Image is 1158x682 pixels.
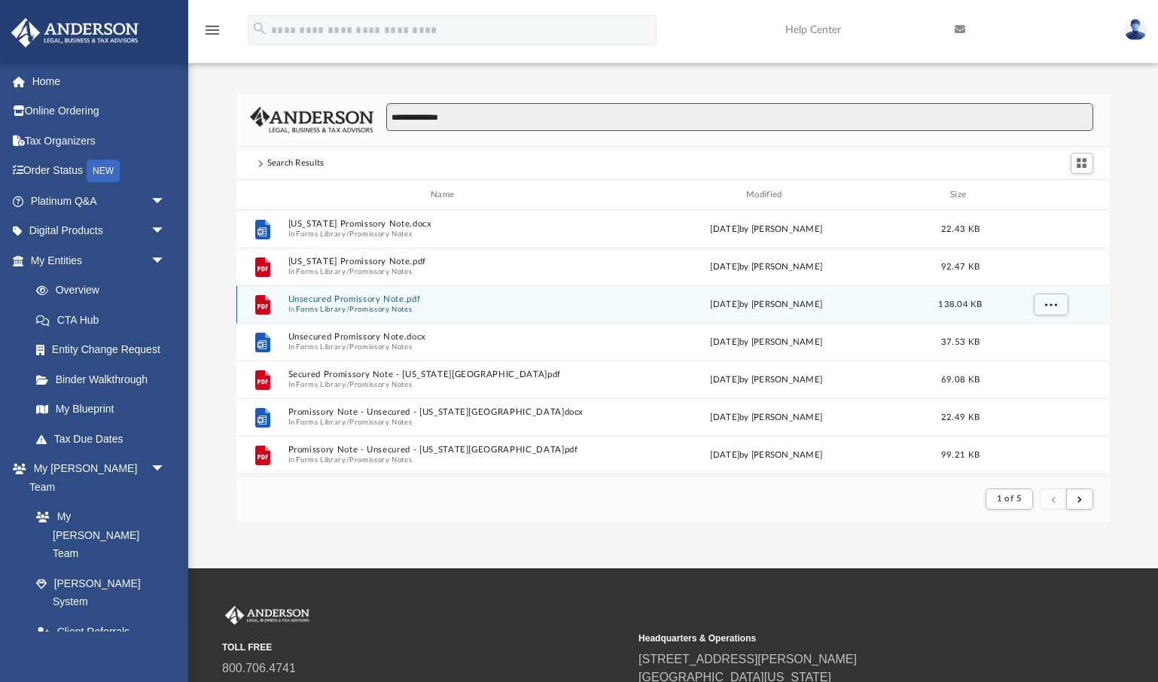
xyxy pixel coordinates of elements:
[997,495,1022,503] span: 1 of 5
[11,66,188,96] a: Home
[222,662,296,674] a: 800.706.4741
[349,267,412,277] button: Promissory Notes
[297,455,346,465] button: Forms Library
[288,257,603,266] button: [US_STATE] Promissory Note.pdf
[151,186,181,217] span: arrow_drop_down
[941,376,980,384] span: 69.08 KB
[288,188,602,202] div: Name
[243,188,281,202] div: id
[941,263,980,271] span: 92.47 KB
[21,276,188,306] a: Overview
[288,267,603,277] span: In
[297,418,346,428] button: Forms Library
[288,343,603,352] span: In
[222,606,312,626] img: Anderson Advisors Platinum Portal
[1034,406,1068,429] button: More options
[87,160,120,182] div: NEW
[297,343,346,352] button: Forms Library
[609,449,924,462] div: [DATE] by [PERSON_NAME]
[1034,256,1068,279] button: More options
[998,188,1103,202] div: id
[288,370,603,379] button: Secured Promissory Note - [US_STATE][GEOGRAPHIC_DATA]pdf
[609,260,924,274] div: [DATE] by [PERSON_NAME]
[638,653,857,665] a: [STREET_ADDRESS][PERSON_NAME]
[941,338,980,346] span: 37.53 KB
[21,424,188,454] a: Tax Due Dates
[288,305,603,315] span: In
[986,489,1033,510] button: 1 of 5
[931,188,991,202] div: Size
[11,216,188,246] a: Digital Productsarrow_drop_down
[1071,153,1093,174] button: Switch to Grid View
[288,445,603,455] button: Promissory Note - Unsecured - [US_STATE][GEOGRAPHIC_DATA]pdf
[346,455,349,465] span: /
[1034,294,1068,316] button: More options
[346,418,349,428] span: /
[1034,369,1068,391] button: More options
[288,418,603,428] span: In
[297,380,346,390] button: Forms Library
[151,245,181,276] span: arrow_drop_down
[1124,19,1147,41] img: User Pic
[297,305,346,315] button: Forms Library
[288,407,603,417] button: Promissory Note - Unsecured - [US_STATE][GEOGRAPHIC_DATA]docx
[222,641,628,654] small: TOLL FREE
[21,305,188,335] a: CTA Hub
[236,210,1109,476] div: grid
[11,156,188,187] a: Order StatusNEW
[609,223,924,236] div: [DATE] by [PERSON_NAME]
[288,219,603,229] button: [US_STATE] Promissory Note.docx
[349,230,412,239] button: Promissory Notes
[151,454,181,485] span: arrow_drop_down
[609,336,924,349] div: [DATE] by [PERSON_NAME]
[346,230,349,239] span: /
[288,294,603,304] button: Unsecured Promissory Note.pdf
[346,305,349,315] span: /
[267,157,325,170] div: Search Results
[297,267,346,277] button: Forms Library
[1034,218,1068,241] button: More options
[1034,331,1068,354] button: More options
[1034,444,1068,467] button: More options
[297,230,346,239] button: Forms Library
[941,413,980,422] span: 22.49 KB
[609,411,924,425] div: [DATE] by [PERSON_NAME]
[21,394,181,425] a: My Blueprint
[251,20,268,37] i: search
[346,380,349,390] span: /
[941,225,980,233] span: 22.43 KB
[609,188,924,202] div: Modified
[11,126,188,156] a: Tax Organizers
[21,568,181,617] a: [PERSON_NAME] System
[21,335,188,365] a: Entity Change Request
[941,451,980,459] span: 99.21 KB
[288,230,603,239] span: In
[346,267,349,277] span: /
[609,298,924,312] div: [DATE] by [PERSON_NAME]
[609,373,924,387] div: [DATE] by [PERSON_NAME]
[638,632,1044,645] small: Headquarters & Operations
[349,455,412,465] button: Promissory Notes
[349,305,412,315] button: Promissory Notes
[288,332,603,342] button: Unsecured Promissory Note.docx
[21,617,181,647] a: Client Referrals
[939,300,983,309] span: 138.04 KB
[11,96,188,126] a: Online Ordering
[349,343,412,352] button: Promissory Notes
[21,502,173,569] a: My [PERSON_NAME] Team
[11,245,188,276] a: My Entitiesarrow_drop_down
[346,343,349,352] span: /
[288,455,603,465] span: In
[21,364,188,394] a: Binder Walkthrough
[288,380,603,390] span: In
[349,380,412,390] button: Promissory Notes
[386,103,1093,132] input: Search files and folders
[11,186,188,216] a: Platinum Q&Aarrow_drop_down
[151,216,181,247] span: arrow_drop_down
[7,18,143,47] img: Anderson Advisors Platinum Portal
[11,454,181,502] a: My [PERSON_NAME] Teamarrow_drop_down
[349,418,412,428] button: Promissory Notes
